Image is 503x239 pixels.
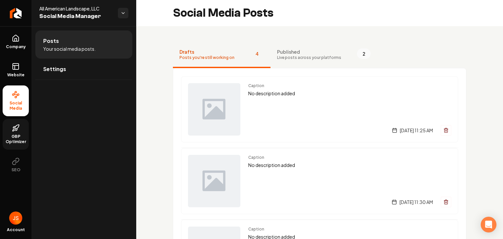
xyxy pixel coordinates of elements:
[481,217,496,232] div: Open Intercom Messenger
[10,8,22,18] img: Rebolt Logo
[39,5,113,12] span: All American Landscape, LLC
[39,12,113,21] span: Social Media Manager
[277,55,341,60] span: Live posts across your platforms
[3,152,29,178] button: SEO
[248,83,451,88] span: Caption
[43,65,66,73] span: Settings
[7,227,25,232] span: Account
[270,42,377,68] button: PublishedLive posts across your platforms2
[181,148,458,214] a: Post previewCaptionNo description added[DATE] 11:30 AM
[181,76,458,142] a: Post previewCaptionNo description added[DATE] 11:25 AM
[3,57,29,83] a: Website
[3,101,29,111] span: Social Media
[188,83,240,136] img: Post preview
[3,119,29,150] a: GBP Optimizer
[250,48,264,59] span: 4
[5,72,27,78] span: Website
[248,155,451,160] span: Caption
[173,7,273,20] h2: Social Media Posts
[9,211,22,225] button: Open user button
[179,48,234,55] span: Drafts
[277,48,341,55] span: Published
[188,155,240,207] img: Post preview
[3,44,28,49] span: Company
[35,59,132,80] a: Settings
[43,37,59,45] span: Posts
[179,55,234,60] span: Posts you're still working on
[43,46,96,52] span: Your social media posts.
[400,199,433,205] span: [DATE] 11:30 AM
[9,167,23,173] span: SEO
[3,29,29,55] a: Company
[3,134,29,144] span: GBP Optimizer
[248,227,451,232] span: Caption
[9,211,22,225] img: Josh Sharman
[357,48,371,59] span: 2
[400,127,433,134] span: [DATE] 11:25 AM
[248,161,451,169] p: No description added
[173,42,270,68] button: DraftsPosts you're still working on4
[173,42,466,68] nav: Tabs
[248,90,451,97] p: No description added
